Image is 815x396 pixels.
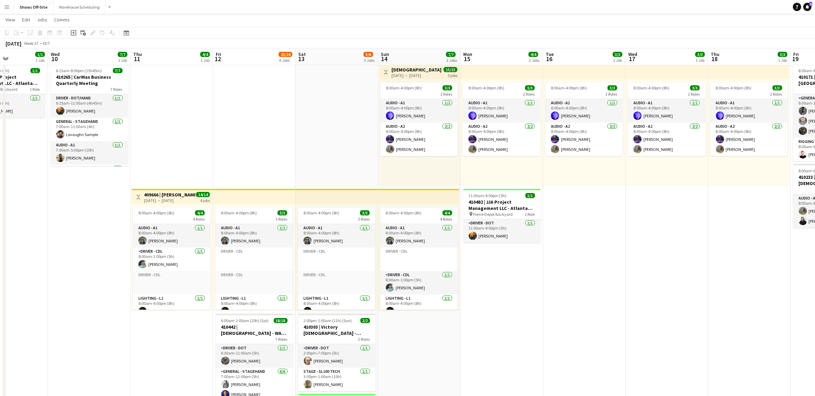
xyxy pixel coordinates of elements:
span: Comms [54,17,70,23]
span: 5 [809,2,812,6]
span: Edit [22,17,30,23]
div: [DATE] [6,40,21,47]
a: Edit [19,15,33,24]
a: Comms [51,15,72,24]
span: Jobs [37,17,47,23]
div: EDT [43,41,50,46]
a: 5 [803,3,812,11]
a: View [3,15,18,24]
button: Warehouse Scheduling [54,0,105,14]
button: Shows Off-Site [14,0,54,14]
span: View [6,17,15,23]
span: Week 37 [23,41,40,46]
a: Jobs [34,15,50,24]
